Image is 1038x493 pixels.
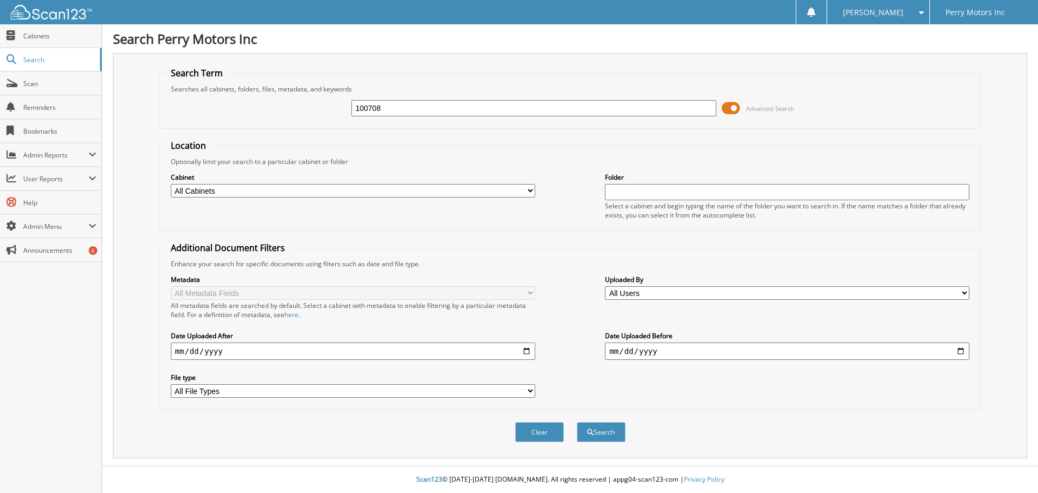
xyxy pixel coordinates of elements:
span: Cabinets [23,31,96,41]
label: File type [171,373,535,382]
input: end [605,343,969,360]
span: Scan123 [416,475,442,484]
h1: Search Perry Motors Inc [113,30,1027,48]
span: Scan [23,79,96,88]
legend: Location [165,140,211,152]
span: Reminders [23,103,96,112]
input: start [171,343,535,360]
label: Metadata [171,275,535,284]
a: here [284,310,298,319]
img: scan123-logo-white.svg [11,5,92,19]
button: Clear [515,422,564,442]
legend: Additional Document Filters [165,242,290,254]
div: © [DATE]-[DATE] [DOMAIN_NAME]. All rights reserved | appg04-scan123-com | [102,466,1038,493]
div: Select a cabinet and begin typing the name of the folder you want to search in. If the name match... [605,201,969,220]
a: Privacy Policy [684,475,724,484]
span: Bookmarks [23,127,96,136]
label: Uploaded By [605,275,969,284]
label: Folder [605,173,969,182]
span: Announcements [23,246,96,255]
span: Help [23,198,96,207]
div: 6 [89,246,97,255]
div: All metadata fields are searched by default. Select a cabinet with metadata to enable filtering b... [171,301,535,319]
span: User Reports [23,174,89,183]
span: Advanced Search [746,104,794,113]
div: Optionally limit your search to a particular cabinet or folder [165,157,975,166]
button: Search [577,422,626,442]
div: Searches all cabinets, folders, files, metadata, and keywords [165,84,975,94]
label: Cabinet [171,173,535,182]
span: [PERSON_NAME] [843,9,903,16]
div: Enhance your search for specific documents using filters such as date and file type. [165,259,975,268]
label: Date Uploaded Before [605,331,969,340]
label: Date Uploaded After [171,331,535,340]
span: Admin Reports [23,150,89,160]
span: Perry Motors Inc [946,9,1005,16]
span: Search [23,55,95,64]
legend: Search Term [165,67,228,79]
span: Admin Menu [23,222,89,231]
